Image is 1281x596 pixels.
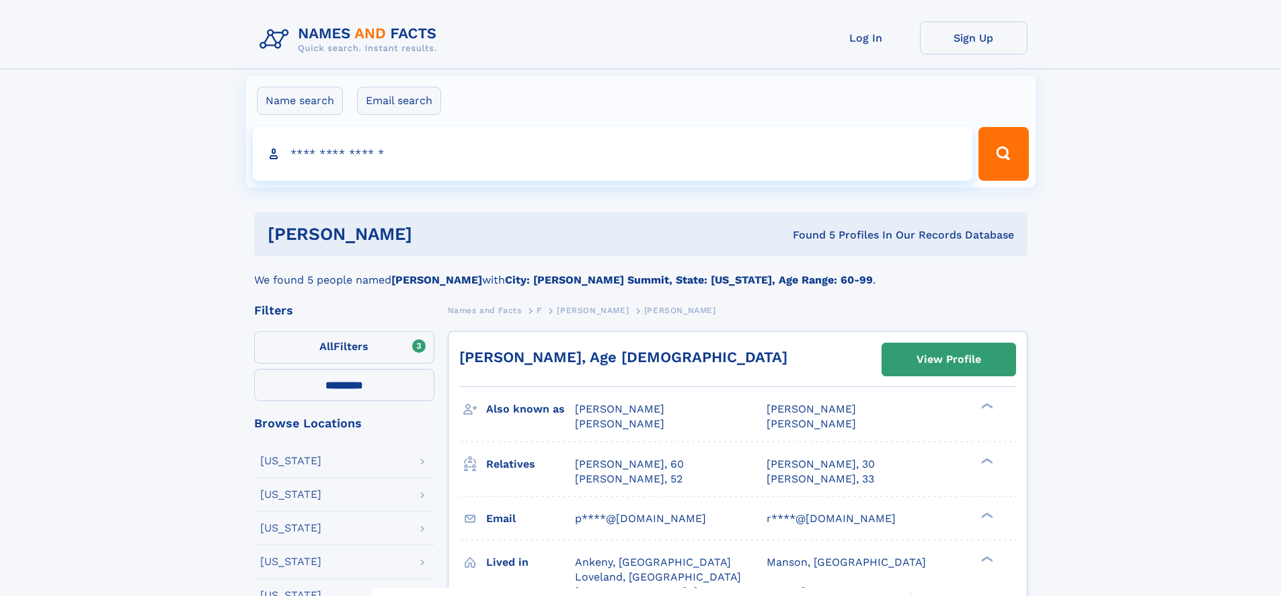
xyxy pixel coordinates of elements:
[978,511,994,519] div: ❯
[253,127,973,181] input: search input
[920,22,1027,54] a: Sign Up
[767,402,856,415] span: [PERSON_NAME]
[575,472,683,486] a: [PERSON_NAME], 52
[260,523,321,534] div: [US_STATE]
[575,556,731,568] span: Ankeny, [GEOGRAPHIC_DATA]
[448,302,522,318] a: Names and Facts
[260,556,321,567] div: [US_STATE]
[978,456,994,465] div: ❯
[812,22,920,54] a: Log In
[254,256,1027,288] div: We found 5 people named with .
[603,228,1014,243] div: Found 5 Profiles In Our Records Database
[978,127,1028,181] button: Search Button
[319,340,334,353] span: All
[486,453,575,476] h3: Relatives
[644,306,716,315] span: [PERSON_NAME]
[767,417,856,430] span: [PERSON_NAME]
[254,22,448,58] img: Logo Names and Facts
[575,417,664,430] span: [PERSON_NAME]
[260,489,321,500] div: [US_STATE]
[557,302,629,318] a: [PERSON_NAME]
[260,456,321,466] div: [US_STATE]
[486,507,575,530] h3: Email
[557,306,629,315] span: [PERSON_NAME]
[767,457,875,472] a: [PERSON_NAME], 30
[254,304,434,316] div: Filters
[391,273,482,286] b: [PERSON_NAME]
[254,417,434,429] div: Browse Locations
[505,273,873,286] b: City: [PERSON_NAME] Summit, State: [US_STATE], Age Range: 60-99
[767,556,926,568] span: Manson, [GEOGRAPHIC_DATA]
[575,402,664,415] span: [PERSON_NAME]
[537,306,542,315] span: F
[575,570,741,583] span: Loveland, [GEOGRAPHIC_DATA]
[978,554,994,563] div: ❯
[917,344,981,375] div: View Profile
[254,331,434,364] label: Filters
[268,226,603,243] h1: [PERSON_NAME]
[978,402,994,411] div: ❯
[767,472,874,486] a: [PERSON_NAME], 33
[357,87,441,115] label: Email search
[486,398,575,421] h3: Also known as
[486,551,575,574] h3: Lived in
[257,87,343,115] label: Name search
[575,457,684,472] a: [PERSON_NAME], 60
[882,343,1015,376] a: View Profile
[459,349,787,366] a: [PERSON_NAME], Age [DEMOGRAPHIC_DATA]
[537,302,542,318] a: F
